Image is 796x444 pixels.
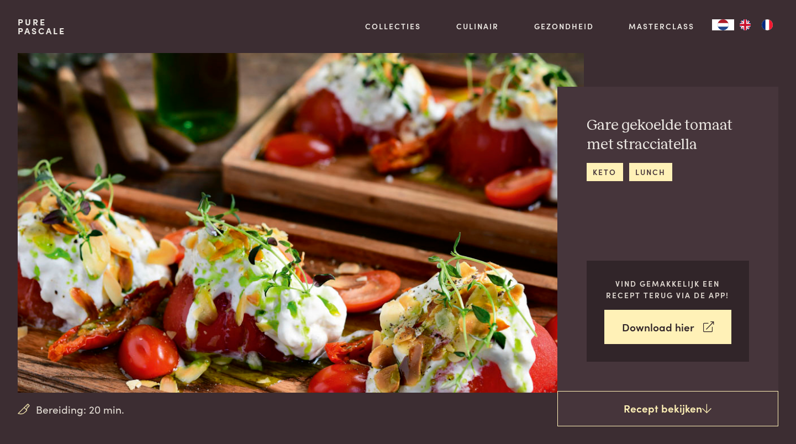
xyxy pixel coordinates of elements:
a: NL [712,19,734,30]
p: Vind gemakkelijk een recept terug via de app! [604,278,732,300]
a: keto [587,163,623,181]
ul: Language list [734,19,778,30]
a: PurePascale [18,18,66,35]
a: lunch [629,163,672,181]
aside: Language selected: Nederlands [712,19,778,30]
a: Culinair [456,20,499,32]
a: Recept bekijken [557,391,779,426]
div: Language [712,19,734,30]
a: Masterclass [629,20,694,32]
a: FR [756,19,778,30]
a: EN [734,19,756,30]
h2: Gare gekoelde tomaat met stracciatella [587,116,749,154]
a: Collecties [365,20,421,32]
span: Bereiding: 20 min. [36,401,124,417]
a: Download hier [604,310,732,345]
a: Gezondheid [534,20,594,32]
img: Gare gekoelde tomaat met stracciatella [18,53,584,393]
